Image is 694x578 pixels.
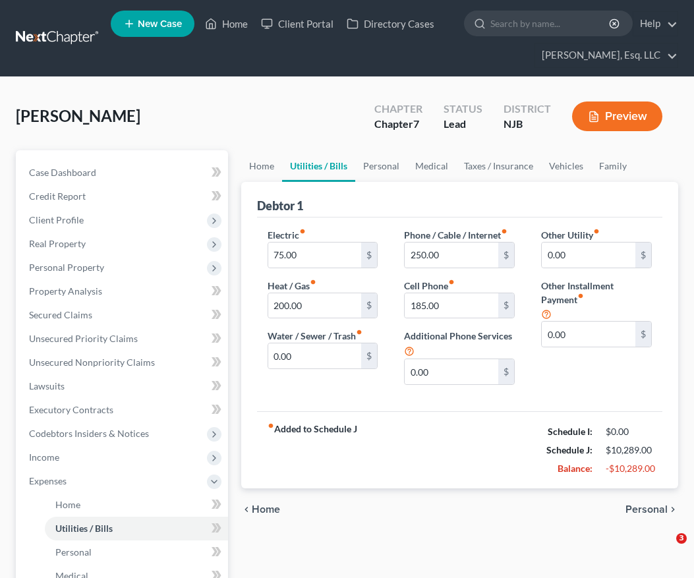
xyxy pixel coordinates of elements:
span: Home [252,504,280,515]
span: Case Dashboard [29,167,96,178]
a: Executory Contracts [18,398,228,422]
input: -- [268,343,362,368]
button: chevron_left Home [241,504,280,515]
div: $ [498,293,514,318]
div: Debtor 1 [257,198,303,214]
a: Home [241,150,282,182]
div: $ [498,359,514,384]
input: -- [405,359,498,384]
a: Home [198,12,254,36]
span: Personal [55,546,92,558]
span: Codebtors Insiders & Notices [29,428,149,439]
strong: Balance: [558,463,593,474]
span: Personal [625,504,668,515]
label: Water / Sewer / Trash [268,329,362,343]
div: Chapter [374,101,422,117]
div: NJB [504,117,551,132]
a: Medical [407,150,456,182]
a: Personal [45,540,228,564]
a: Directory Cases [340,12,441,36]
a: Personal [355,150,407,182]
a: Utilities / Bills [282,150,355,182]
span: Utilities / Bills [55,523,113,534]
a: Family [591,150,635,182]
div: $ [361,243,377,268]
div: -$10,289.00 [606,462,652,475]
i: fiber_manual_record [310,279,316,285]
a: Help [633,12,678,36]
span: Executory Contracts [29,404,113,415]
label: Heat / Gas [268,279,316,293]
span: Lawsuits [29,380,65,391]
input: -- [268,243,362,268]
button: Preview [572,101,662,131]
a: Credit Report [18,185,228,208]
strong: Schedule I: [548,426,593,437]
a: Utilities / Bills [45,517,228,540]
i: fiber_manual_record [356,329,362,335]
i: chevron_right [668,504,678,515]
input: -- [542,243,635,268]
span: Home [55,499,80,510]
strong: Added to Schedule J [268,422,357,478]
a: Client Portal [254,12,340,36]
a: Unsecured Priority Claims [18,327,228,351]
input: -- [542,322,635,347]
div: Chapter [374,117,422,132]
div: $ [635,243,651,268]
span: Personal Property [29,262,104,273]
div: $ [498,243,514,268]
div: District [504,101,551,117]
label: Electric [268,228,306,242]
span: [PERSON_NAME] [16,106,140,125]
input: Search by name... [490,11,611,36]
a: Unsecured Nonpriority Claims [18,351,228,374]
div: $ [361,343,377,368]
a: Secured Claims [18,303,228,327]
iframe: Intercom live chat [649,533,681,565]
span: 7 [413,117,419,130]
i: fiber_manual_record [577,293,584,299]
i: chevron_left [241,504,252,515]
strong: Schedule J: [546,444,593,455]
i: fiber_manual_record [448,279,455,285]
a: Property Analysis [18,279,228,303]
span: Income [29,451,59,463]
i: fiber_manual_record [501,228,507,235]
button: Personal chevron_right [625,504,678,515]
div: Lead [444,117,482,132]
a: Vehicles [541,150,591,182]
input: -- [268,293,362,318]
label: Other Utility [541,228,600,242]
div: $0.00 [606,425,652,438]
span: 3 [676,533,687,544]
div: $ [361,293,377,318]
span: Expenses [29,475,67,486]
i: fiber_manual_record [299,228,306,235]
label: Cell Phone [404,279,455,293]
span: Unsecured Nonpriority Claims [29,357,155,368]
label: Phone / Cable / Internet [404,228,507,242]
span: Unsecured Priority Claims [29,333,138,344]
div: $10,289.00 [606,444,652,457]
span: Credit Report [29,190,86,202]
label: Other Installment Payment [541,279,652,306]
a: Home [45,493,228,517]
label: Additional Phone Services [404,329,515,359]
div: Status [444,101,482,117]
i: fiber_manual_record [268,422,274,429]
a: Case Dashboard [18,161,228,185]
span: Property Analysis [29,285,102,297]
input: -- [405,243,498,268]
input: -- [405,293,498,318]
span: Secured Claims [29,309,92,320]
a: Taxes / Insurance [456,150,541,182]
span: Client Profile [29,214,84,225]
a: Lawsuits [18,374,228,398]
i: fiber_manual_record [593,228,600,235]
span: New Case [138,19,182,29]
span: Real Property [29,238,86,249]
div: $ [635,322,651,347]
a: [PERSON_NAME], Esq. LLC [535,43,678,67]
